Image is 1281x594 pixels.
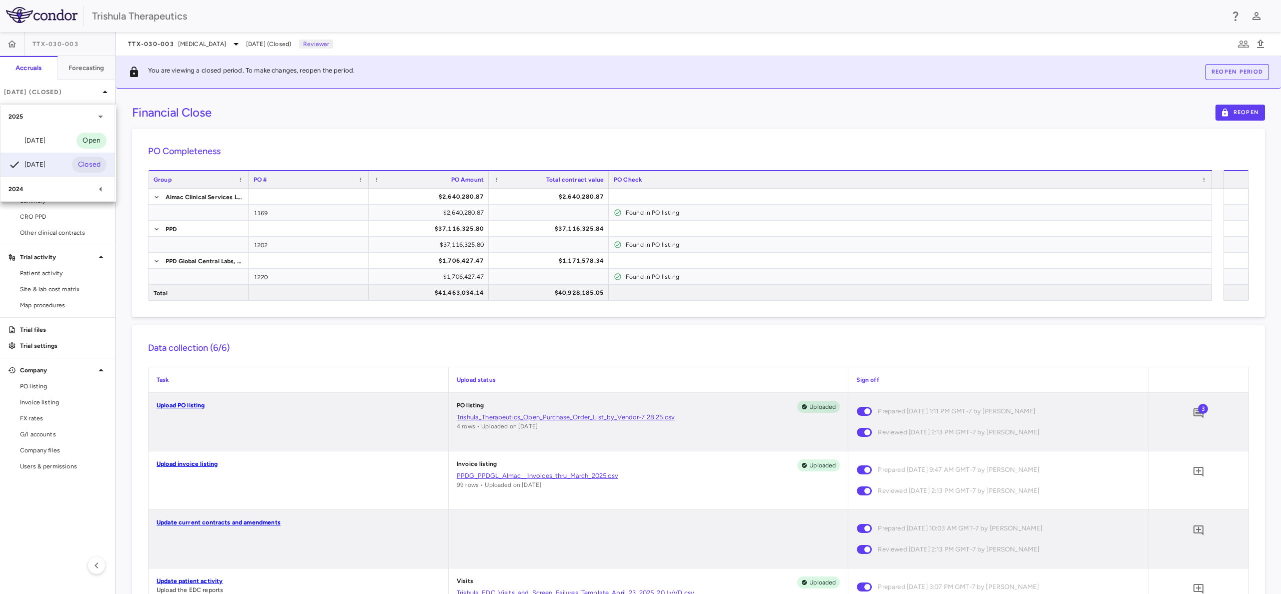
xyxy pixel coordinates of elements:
span: Open [77,135,107,146]
div: [DATE] [9,159,46,171]
p: 2025 [9,112,24,121]
p: 2024 [9,185,24,194]
div: 2024 [1,177,115,201]
div: [DATE] [9,135,46,147]
span: Closed [72,159,107,170]
div: 2025 [1,105,115,129]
